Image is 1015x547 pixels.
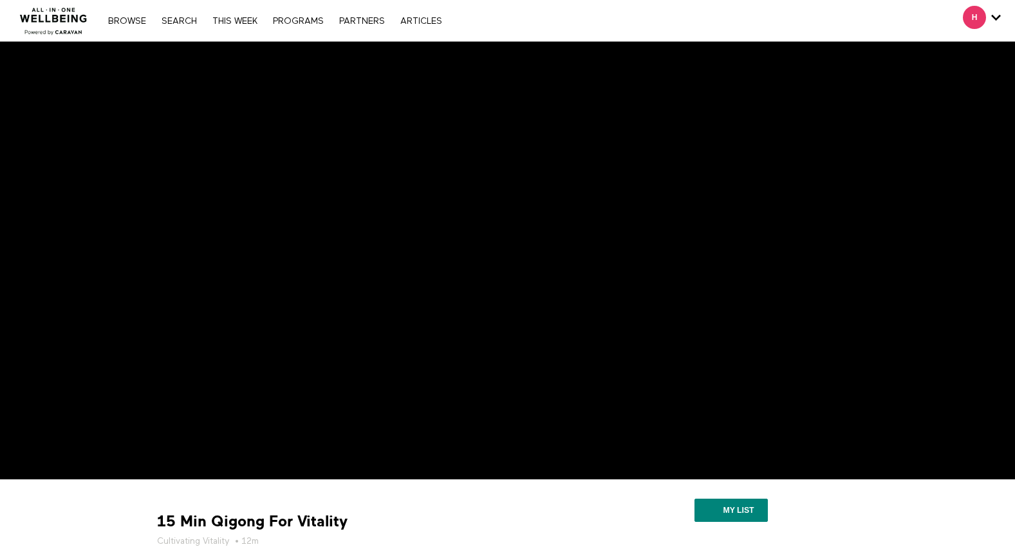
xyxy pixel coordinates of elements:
a: PROGRAMS [266,17,330,26]
nav: Primary [102,14,448,27]
a: Browse [102,17,153,26]
a: PARTNERS [333,17,391,26]
strong: 15 Min Qigong For Vitality [157,512,348,532]
a: THIS WEEK [206,17,264,26]
button: My list [694,499,767,522]
a: ARTICLES [394,17,449,26]
a: Search [155,17,203,26]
